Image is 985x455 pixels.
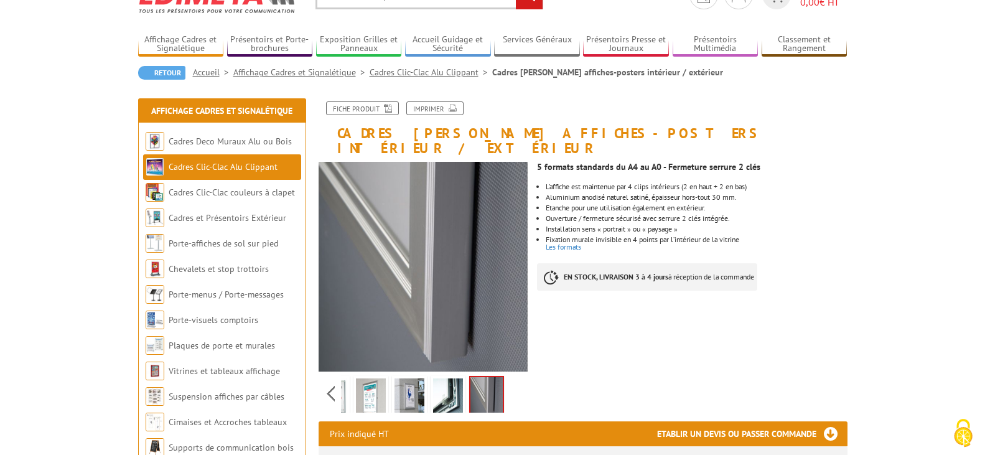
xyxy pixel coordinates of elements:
[146,183,164,202] img: Cadres Clic-Clac couleurs à clapet
[169,416,287,428] a: Cimaises et Accroches tableaux
[494,34,580,55] a: Services Généraux
[470,377,503,416] img: 214532_cadre_affiches_interieur_exterieur_structure_1.jpg
[370,67,492,78] a: Cadres Clic-Clac Alu Clippant
[309,101,857,156] h1: Cadres [PERSON_NAME] affiches-posters intérieur / extérieur
[169,238,278,249] a: Porte-affiches de sol sur pied
[169,289,284,300] a: Porte-menus / Porte-messages
[406,101,464,115] a: Imprimer
[325,383,337,404] span: Previous
[546,215,847,222] li: Ouverture / fermeture sécurisé avec serrure 2 clés intégrée.
[492,66,723,78] li: Cadres [PERSON_NAME] affiches-posters intérieur / extérieur
[193,67,233,78] a: Accueil
[356,378,386,417] img: 214532_cadre_affiches_interieur_exterieur_.jpg
[169,314,258,326] a: Porte-visuels comptoirs
[138,66,185,80] a: Retour
[433,378,463,417] img: 214532_cadre_affiches_interieur_exterieur_structure.jpg
[546,194,847,201] li: Aluminium anodisé naturel satiné, épaisseur hors-tout 30 mm.
[762,34,847,55] a: Classement et Rangement
[146,157,164,176] img: Cadres Clic-Clac Alu Clippant
[405,34,491,55] a: Accueil Guidage et Sécurité
[146,413,164,431] img: Cimaises et Accroches tableaux
[151,105,292,116] a: Affichage Cadres et Signalétique
[146,336,164,355] img: Plaques de porte et murales
[326,101,399,115] a: Fiche produit
[146,260,164,278] img: Chevalets et stop trottoirs
[948,418,979,449] img: Cookies (fenêtre modale)
[657,421,847,446] h3: Etablir un devis ou passer commande
[546,236,847,243] p: Fixation murale invisible en 4 points par l’intérieur de la vitrine
[583,34,669,55] a: Présentoirs Presse et Journaux
[564,272,668,281] strong: EN STOCK, LIVRAISON 3 à 4 jours
[169,442,294,453] a: Supports de communication bois
[330,421,389,446] p: Prix indiqué HT
[227,34,313,55] a: Présentoirs et Porte-brochures
[546,225,847,233] li: Installation sens « portrait » ou « paysage »
[319,162,528,372] img: 214532_cadre_affiches_interieur_exterieur_structure_1.jpg
[146,285,164,304] img: Porte-menus / Porte-messages
[546,183,847,190] li: L’affiche est maintenue par 4 clips intérieurs (2 en haut + 2 en bas)
[146,362,164,380] img: Vitrines et tableaux affichage
[673,34,759,55] a: Présentoirs Multimédia
[146,234,164,253] img: Porte-affiches de sol sur pied
[169,365,280,377] a: Vitrines et tableaux affichage
[169,391,284,402] a: Suspension affiches par câbles
[941,413,985,455] button: Cookies (fenêtre modale)
[169,161,278,172] a: Cadres Clic-Clac Alu Clippant
[546,204,847,212] li: Etanche pour une utilisation également en extérieur.
[537,263,757,291] p: à réception de la commande
[169,212,286,223] a: Cadres et Présentoirs Extérieur
[546,242,581,251] a: Les formats
[146,387,164,406] img: Suspension affiches par câbles
[138,34,224,55] a: Affichage Cadres et Signalétique
[233,67,370,78] a: Affichage Cadres et Signalétique
[146,132,164,151] img: Cadres Deco Muraux Alu ou Bois
[169,187,295,198] a: Cadres Clic-Clac couleurs à clapet
[146,209,164,227] img: Cadres et Présentoirs Extérieur
[169,340,275,351] a: Plaques de porte et murales
[169,136,292,147] a: Cadres Deco Muraux Alu ou Bois
[146,311,164,329] img: Porte-visuels comptoirs
[537,161,760,172] strong: 5 formats standards du A4 au A0 - Fermeture serrure 2 clés
[316,34,402,55] a: Exposition Grilles et Panneaux
[394,378,424,417] img: 214532_cadre_affiches_interieur_exterieur_3.jpg
[169,263,269,274] a: Chevalets et stop trottoirs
